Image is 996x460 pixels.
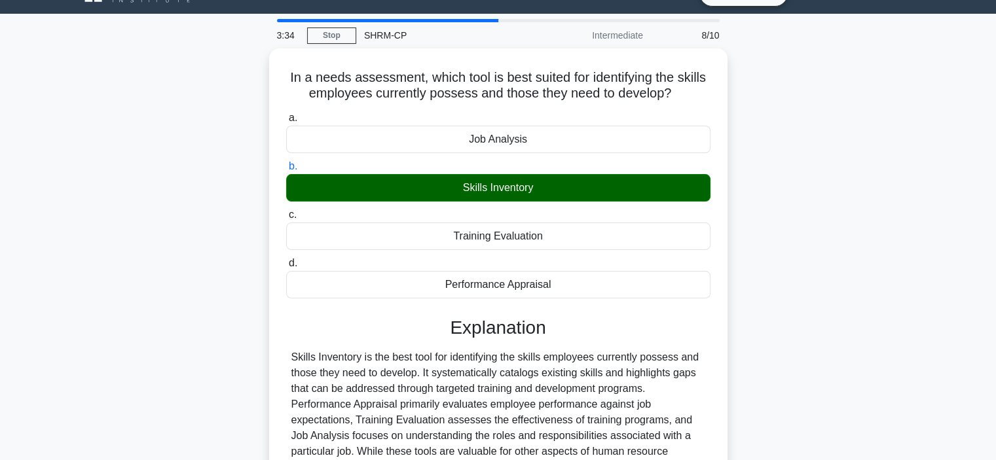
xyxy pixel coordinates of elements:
span: c. [289,209,297,220]
div: 8/10 [651,22,728,48]
div: Intermediate [536,22,651,48]
div: SHRM-CP [356,22,536,48]
span: a. [289,112,297,123]
div: Training Evaluation [286,222,710,250]
a: Stop [307,27,356,44]
span: d. [289,257,297,268]
div: 3:34 [269,22,307,48]
div: Job Analysis [286,126,710,153]
div: Performance Appraisal [286,271,710,298]
h3: Explanation [294,317,703,339]
h5: In a needs assessment, which tool is best suited for identifying the skills employees currently p... [285,69,712,102]
span: b. [289,160,297,171]
div: Skills Inventory [286,174,710,202]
